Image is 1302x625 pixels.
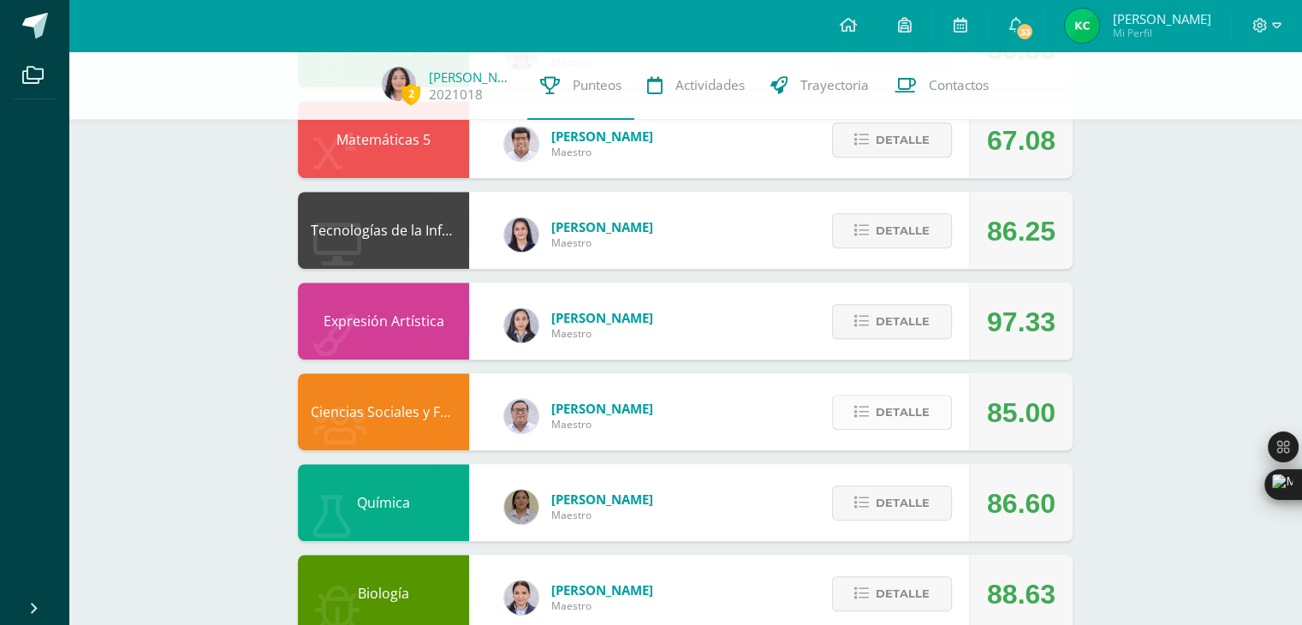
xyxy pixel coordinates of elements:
[551,235,653,250] span: Maestro
[551,581,653,598] span: [PERSON_NAME]
[876,578,930,610] span: Detalle
[876,306,930,337] span: Detalle
[551,309,653,326] span: [PERSON_NAME]
[1015,22,1034,41] span: 33
[832,213,952,248] button: Detalle
[401,83,420,104] span: 2
[429,86,483,104] a: 2021018
[551,491,653,508] span: [PERSON_NAME]
[800,76,869,94] span: Trayectoria
[987,283,1055,360] div: 97.33
[832,122,952,158] button: Detalle
[987,193,1055,270] div: 86.25
[634,51,758,120] a: Actividades
[876,124,930,156] span: Detalle
[504,217,538,252] img: dbcf09110664cdb6f63fe058abfafc14.png
[298,283,469,360] div: Expresión Artística
[876,487,930,519] span: Detalle
[551,326,653,341] span: Maestro
[551,417,653,432] span: Maestro
[504,127,538,161] img: 01ec045deed16b978cfcd964fb0d0c55.png
[573,76,621,94] span: Punteos
[551,128,653,145] span: [PERSON_NAME]
[551,400,653,417] span: [PERSON_NAME]
[504,580,538,615] img: 855b3dd62270c154f2b859b7888d8297.png
[675,76,745,94] span: Actividades
[1065,9,1099,43] img: 1cb5b66a2bdc2107615d7c65ab6563a9.png
[551,218,653,235] span: [PERSON_NAME]
[504,308,538,342] img: 35694fb3d471466e11a043d39e0d13e5.png
[832,485,952,521] button: Detalle
[929,76,989,94] span: Contactos
[987,374,1055,451] div: 85.00
[429,68,514,86] a: [PERSON_NAME]
[504,490,538,524] img: 3af43c4f3931345fadf8ce10480f33e2.png
[298,101,469,178] div: Matemáticas 5
[832,395,952,430] button: Detalle
[298,373,469,450] div: Ciencias Sociales y Formación Ciudadana 5
[832,304,952,339] button: Detalle
[758,51,882,120] a: Trayectoria
[882,51,1002,120] a: Contactos
[876,396,930,428] span: Detalle
[298,464,469,541] div: Química
[298,192,469,269] div: Tecnologías de la Información y la Comunicación 5
[551,145,653,159] span: Maestro
[1112,10,1210,27] span: [PERSON_NAME]
[527,51,634,120] a: Punteos
[876,215,930,247] span: Detalle
[1112,26,1210,40] span: Mi Perfil
[551,508,653,522] span: Maestro
[987,465,1055,542] div: 86.60
[504,399,538,433] img: 5778bd7e28cf89dedf9ffa8080fc1cd8.png
[382,67,416,101] img: 6be5a4e3db0b8a49161eb5c2d5f83f91.png
[551,598,653,613] span: Maestro
[832,576,952,611] button: Detalle
[987,102,1055,179] div: 67.08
